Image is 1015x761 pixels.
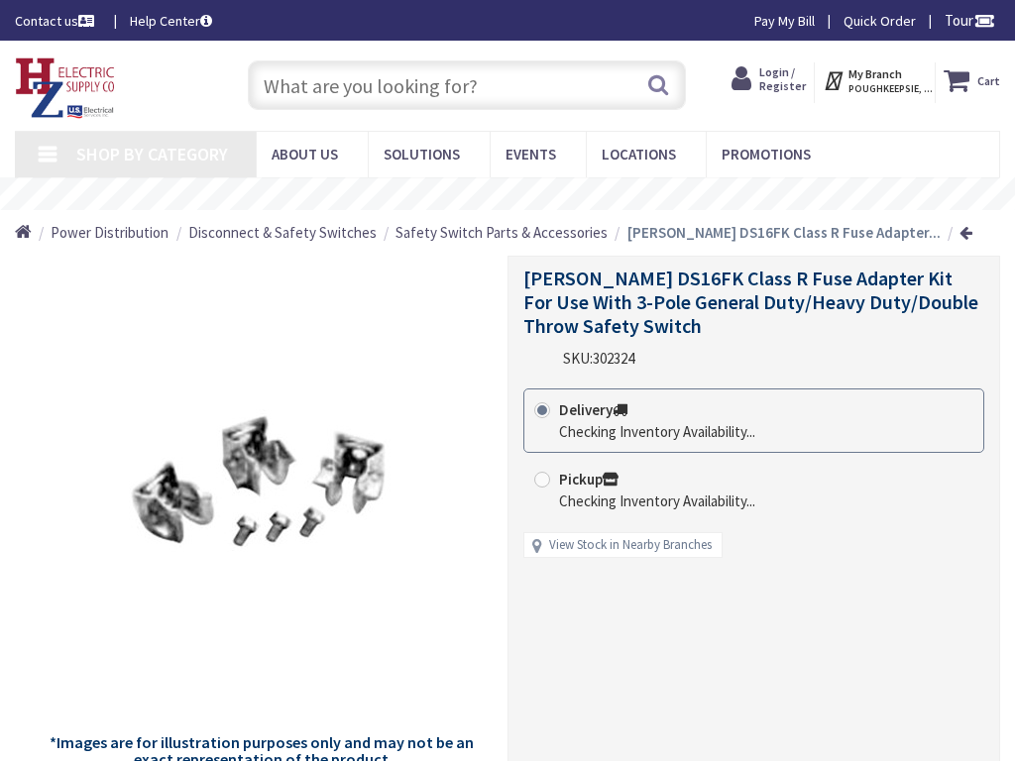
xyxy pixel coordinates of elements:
span: Tour [945,11,995,30]
span: Disconnect & Safety Switches [188,223,377,242]
a: Safety Switch Parts & Accessories [395,222,608,243]
div: Checking Inventory Availability... [559,490,755,511]
strong: Pickup [559,470,619,489]
span: Events [506,145,556,163]
span: Solutions [384,145,460,163]
img: Eaton DS16FK Class R Fuse Adapter Kit For Use With 3-Pole General Duty/Heavy Duty/Double Throw Sa... [113,338,410,635]
span: 302324 [593,349,634,368]
span: Safety Switch Parts & Accessories [395,223,608,242]
a: Power Distribution [51,222,169,243]
rs-layer: Free Same Day Pickup at 8 Locations [373,185,666,203]
span: Power Distribution [51,223,169,242]
strong: Cart [977,62,1000,98]
span: About Us [272,145,338,163]
span: Promotions [722,145,811,163]
a: Help Center [130,11,212,31]
img: HZ Electric Supply [15,57,116,119]
a: Disconnect & Safety Switches [188,222,377,243]
span: POUGHKEEPSIE, [GEOGRAPHIC_DATA] [848,82,933,95]
input: What are you looking for? [248,60,685,110]
div: SKU: [563,348,634,369]
div: My Branch POUGHKEEPSIE, [GEOGRAPHIC_DATA] [823,62,927,98]
span: Locations [602,145,676,163]
a: Pay My Bill [754,11,815,31]
a: Cart [944,62,1000,98]
span: Shop By Category [76,143,228,165]
a: View Stock in Nearby Branches [549,536,712,555]
a: Quick Order [844,11,916,31]
span: Login / Register [759,64,806,93]
strong: My Branch [848,66,902,81]
strong: Delivery [559,400,627,419]
a: Login / Register [732,62,806,96]
strong: [PERSON_NAME] DS16FK Class R Fuse Adapter... [627,223,941,242]
div: Checking Inventory Availability... [559,421,755,442]
span: [PERSON_NAME] DS16FK Class R Fuse Adapter Kit For Use With 3-Pole General Duty/Heavy Duty/Double ... [523,266,978,338]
